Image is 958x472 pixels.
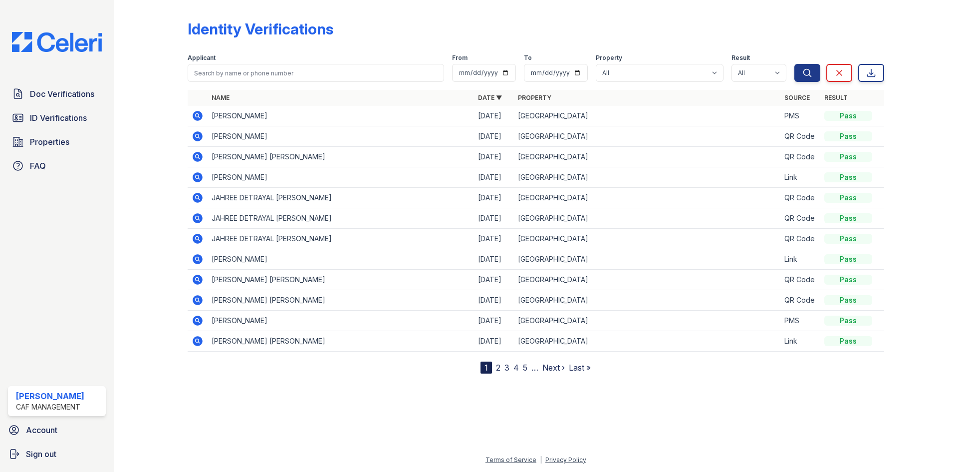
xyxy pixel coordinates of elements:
td: [PERSON_NAME] [PERSON_NAME] [208,270,474,290]
td: Link [780,331,820,352]
a: Properties [8,132,106,152]
td: QR Code [780,290,820,311]
td: [DATE] [474,188,514,208]
span: Sign out [26,448,56,460]
div: 1 [480,362,492,374]
td: [GEOGRAPHIC_DATA] [514,331,780,352]
div: Pass [824,275,872,285]
a: Terms of Service [485,456,536,464]
td: [DATE] [474,147,514,167]
a: 4 [513,363,519,373]
td: QR Code [780,270,820,290]
span: FAQ [30,160,46,172]
td: JAHREE DETRAYAL [PERSON_NAME] [208,188,474,208]
td: [GEOGRAPHIC_DATA] [514,290,780,311]
div: Pass [824,295,872,305]
a: Account [4,420,110,440]
td: PMS [780,311,820,331]
td: [DATE] [474,290,514,311]
a: Result [824,94,848,101]
label: To [524,54,532,62]
img: CE_Logo_Blue-a8612792a0a2168367f1c8372b55b34899dd931a85d93a1a3d3e32e68fde9ad4.png [4,32,110,52]
div: Pass [824,152,872,162]
a: ID Verifications [8,108,106,128]
td: [PERSON_NAME] [PERSON_NAME] [208,147,474,167]
td: [GEOGRAPHIC_DATA] [514,188,780,208]
div: Pass [824,172,872,182]
td: QR Code [780,229,820,249]
a: Privacy Policy [545,456,586,464]
td: JAHREE DETRAYAL [PERSON_NAME] [208,208,474,229]
a: Name [212,94,230,101]
td: [GEOGRAPHIC_DATA] [514,311,780,331]
td: PMS [780,106,820,126]
td: [PERSON_NAME] [PERSON_NAME] [208,331,474,352]
div: CAF Management [16,402,84,412]
td: [GEOGRAPHIC_DATA] [514,229,780,249]
td: [GEOGRAPHIC_DATA] [514,249,780,270]
td: Link [780,167,820,188]
div: Pass [824,316,872,326]
span: ID Verifications [30,112,87,124]
td: [PERSON_NAME] [208,106,474,126]
a: Property [518,94,551,101]
td: [PERSON_NAME] [208,249,474,270]
td: [DATE] [474,167,514,188]
td: [GEOGRAPHIC_DATA] [514,106,780,126]
a: Sign out [4,444,110,464]
span: Doc Verifications [30,88,94,100]
td: [GEOGRAPHIC_DATA] [514,208,780,229]
a: 2 [496,363,500,373]
div: Pass [824,131,872,141]
a: Next › [542,363,565,373]
td: [DATE] [474,331,514,352]
a: Last » [569,363,591,373]
label: Result [731,54,750,62]
a: 3 [504,363,509,373]
td: [DATE] [474,208,514,229]
div: Pass [824,213,872,223]
td: QR Code [780,208,820,229]
td: Link [780,249,820,270]
div: Pass [824,193,872,203]
label: From [452,54,468,62]
td: QR Code [780,126,820,147]
div: [PERSON_NAME] [16,390,84,402]
td: [DATE] [474,126,514,147]
td: [DATE] [474,229,514,249]
td: [PERSON_NAME] [208,126,474,147]
a: Source [784,94,810,101]
td: JAHREE DETRAYAL [PERSON_NAME] [208,229,474,249]
td: [PERSON_NAME] [208,311,474,331]
span: … [531,362,538,374]
label: Property [596,54,622,62]
td: [DATE] [474,311,514,331]
td: [PERSON_NAME] [PERSON_NAME] [208,290,474,311]
label: Applicant [188,54,216,62]
a: 5 [523,363,527,373]
input: Search by name or phone number [188,64,444,82]
div: Pass [824,254,872,264]
td: [DATE] [474,249,514,270]
td: [GEOGRAPHIC_DATA] [514,167,780,188]
td: QR Code [780,188,820,208]
td: [DATE] [474,270,514,290]
div: Pass [824,234,872,244]
a: Doc Verifications [8,84,106,104]
td: [GEOGRAPHIC_DATA] [514,126,780,147]
a: Date ▼ [478,94,502,101]
div: Pass [824,336,872,346]
a: FAQ [8,156,106,176]
td: [DATE] [474,106,514,126]
span: Properties [30,136,69,148]
td: [GEOGRAPHIC_DATA] [514,270,780,290]
div: Pass [824,111,872,121]
td: [GEOGRAPHIC_DATA] [514,147,780,167]
td: QR Code [780,147,820,167]
td: [PERSON_NAME] [208,167,474,188]
div: | [540,456,542,464]
div: Identity Verifications [188,20,333,38]
span: Account [26,424,57,436]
